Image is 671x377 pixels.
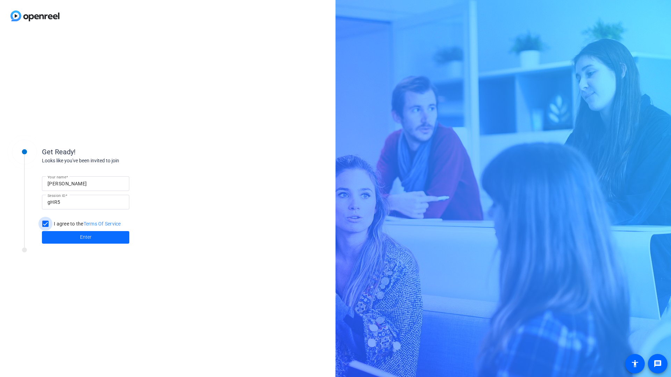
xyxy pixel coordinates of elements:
[631,360,639,368] mat-icon: accessibility
[48,175,66,179] mat-label: Your name
[80,234,92,241] span: Enter
[42,231,129,244] button: Enter
[654,360,662,368] mat-icon: message
[48,193,65,198] mat-label: Session ID
[42,157,182,164] div: Looks like you've been invited to join
[84,221,121,227] a: Terms Of Service
[42,147,182,157] div: Get Ready!
[52,220,121,227] label: I agree to the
